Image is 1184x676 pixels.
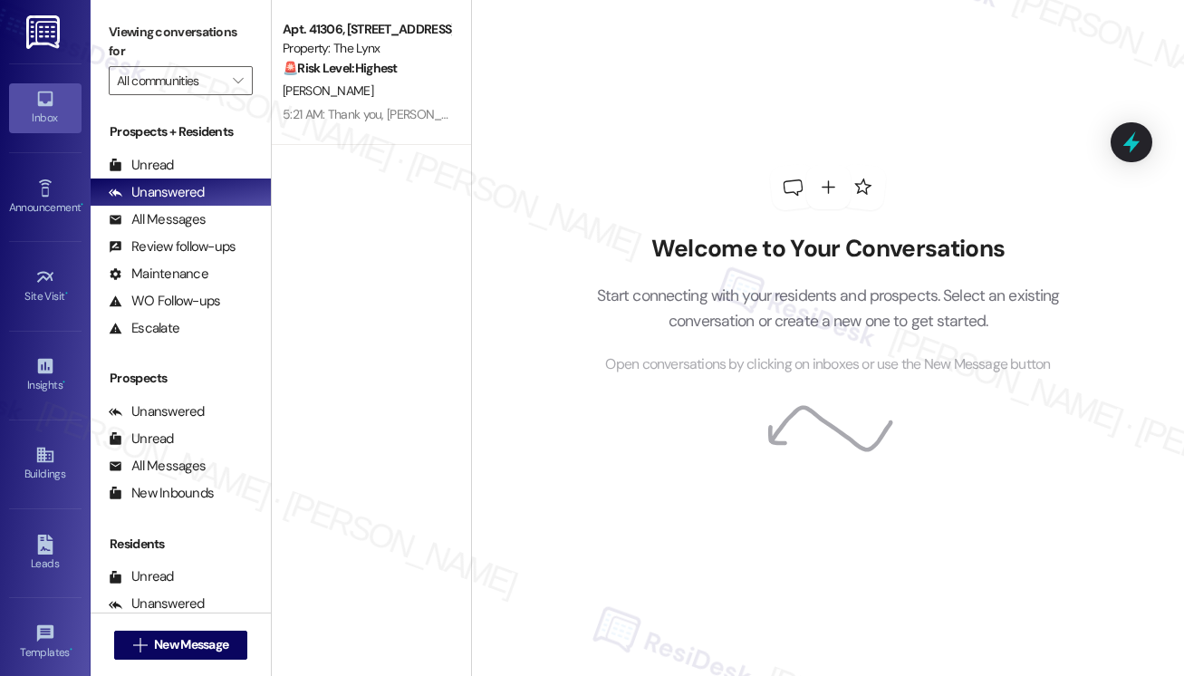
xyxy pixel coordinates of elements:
[283,106,660,122] div: 5:21 AM: Thank you, [PERSON_NAME]. I'll keep track of the work order. 🙂
[233,73,243,88] i: 
[283,39,450,58] div: Property: The Lynx
[9,83,82,132] a: Inbox
[283,82,373,99] span: [PERSON_NAME]
[109,319,179,338] div: Escalate
[91,535,271,554] div: Residents
[133,638,147,652] i: 
[109,594,205,613] div: Unanswered
[109,237,236,256] div: Review follow-ups
[109,567,174,586] div: Unread
[65,287,68,300] span: •
[605,353,1050,376] span: Open conversations by clicking on inboxes or use the New Message button
[26,15,63,49] img: ResiDesk Logo
[9,529,82,578] a: Leads
[9,262,82,311] a: Site Visit •
[109,292,220,311] div: WO Follow-ups
[109,484,214,503] div: New Inbounds
[109,457,206,476] div: All Messages
[109,18,253,66] label: Viewing conversations for
[9,351,82,400] a: Insights •
[63,376,65,389] span: •
[70,643,72,656] span: •
[283,20,450,39] div: Apt. 41306, [STREET_ADDRESS][PERSON_NAME]
[109,402,205,421] div: Unanswered
[569,235,1087,264] h2: Welcome to Your Conversations
[9,439,82,488] a: Buildings
[283,60,398,76] strong: 🚨 Risk Level: Highest
[109,156,174,175] div: Unread
[569,283,1087,334] p: Start connecting with your residents and prospects. Select an existing conversation or create a n...
[109,430,174,449] div: Unread
[154,635,228,654] span: New Message
[91,122,271,141] div: Prospects + Residents
[114,631,248,660] button: New Message
[109,265,208,284] div: Maintenance
[117,66,224,95] input: All communities
[109,210,206,229] div: All Messages
[91,369,271,388] div: Prospects
[109,183,205,202] div: Unanswered
[81,198,83,211] span: •
[9,618,82,667] a: Templates •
